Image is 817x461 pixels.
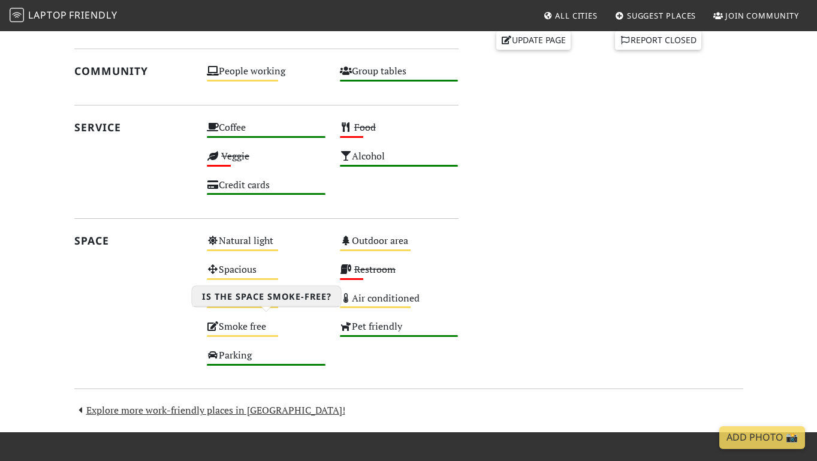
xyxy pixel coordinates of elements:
div: Group tables [333,62,466,91]
h3: Is the space smoke-free? [192,286,341,306]
s: Veggie [221,149,249,162]
div: Air conditioned [333,290,466,318]
h2: Service [74,121,193,134]
div: Pet friendly [333,318,466,346]
span: All Cities [555,10,598,21]
div: Credit cards [200,176,333,205]
img: LaptopFriendly [10,8,24,22]
div: Alcohol [333,147,466,176]
div: Spacious [200,261,333,290]
h2: Community [74,65,193,77]
div: Parking [200,346,333,375]
div: Natural light [200,232,333,261]
a: Suggest Places [610,5,701,26]
h2: Space [74,234,193,247]
span: Suggest Places [627,10,697,21]
div: Outdoor area [333,232,466,261]
a: Report closed [615,31,701,49]
div: Coffee [200,119,333,147]
span: Friendly [69,8,117,22]
s: Food [354,120,376,134]
a: LaptopFriendly LaptopFriendly [10,5,117,26]
span: Join Community [725,10,799,21]
a: Add Photo 📸 [719,426,805,449]
div: Smoke free [200,318,333,346]
a: Join Community [709,5,804,26]
div: People working [200,62,333,91]
span: Laptop [28,8,67,22]
s: Restroom [354,263,396,276]
a: Update page [496,31,571,49]
a: All Cities [538,5,602,26]
a: Explore more work-friendly places in [GEOGRAPHIC_DATA]! [74,403,345,417]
